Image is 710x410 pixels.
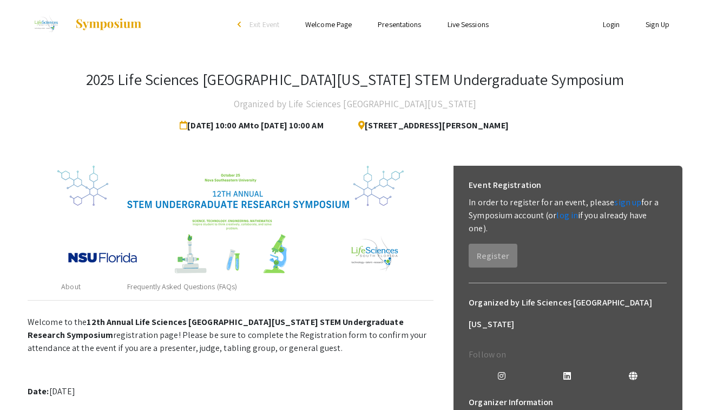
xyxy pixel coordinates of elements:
p: Welcome to the registration page! Please be sure to complete the Registration form to confirm you... [28,316,433,355]
a: log in [556,210,578,221]
span: [STREET_ADDRESS][PERSON_NAME] [350,115,509,136]
span: Exit Event [249,19,279,29]
a: Sign Up [646,19,669,29]
strong: 12th Annual Life Sciences [GEOGRAPHIC_DATA][US_STATE] STEM Undergraduate Research Symposium [28,316,404,341]
div: About [61,281,81,292]
p: [DATE] [28,385,433,398]
p: Follow on [469,348,667,361]
a: Welcome Page [305,19,352,29]
div: Frequently Asked Questions (FAQs) [127,281,237,292]
div: arrow_back_ios [238,21,244,28]
img: 2025 Life Sciences South Florida STEM Undergraduate Symposium [28,11,64,38]
img: 32153a09-f8cb-4114-bf27-cfb6bc84fc69.png [57,166,404,274]
h3: 2025 Life Sciences [GEOGRAPHIC_DATA][US_STATE] STEM Undergraduate Symposium [86,70,624,89]
p: In order to register for an event, please for a Symposium account (or if you already have one). [469,196,667,235]
a: Live Sessions [448,19,489,29]
span: [DATE] 10:00 AM to [DATE] 10:00 AM [180,115,327,136]
h6: Organized by Life Sciences [GEOGRAPHIC_DATA][US_STATE] [469,292,667,335]
img: Symposium by ForagerOne [75,18,142,31]
h4: Organized by Life Sciences [GEOGRAPHIC_DATA][US_STATE] [234,93,476,115]
a: Presentations [378,19,421,29]
a: sign up [614,197,641,208]
strong: Date: [28,386,49,397]
button: Register [469,244,517,268]
a: Login [603,19,620,29]
a: 2025 Life Sciences South Florida STEM Undergraduate Symposium [28,11,142,38]
h6: Event Registration [469,174,541,196]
